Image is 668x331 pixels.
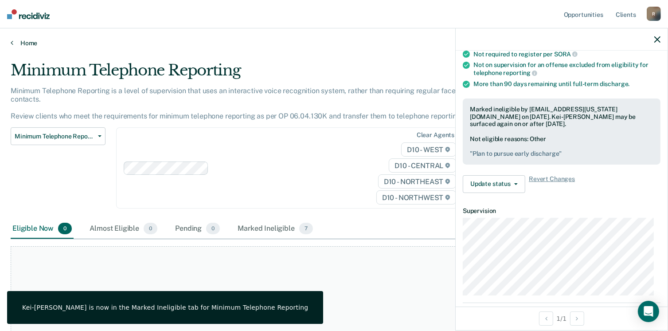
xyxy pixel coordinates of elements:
[473,80,660,88] div: More than 90 days remaining until full-term
[15,133,94,140] span: Minimum Telephone Reporting
[378,174,456,189] span: D10 - NORTHEAST
[88,219,159,239] div: Almost Eligible
[7,9,50,19] img: Recidiviz
[456,307,668,330] div: 1 / 1
[11,219,74,239] div: Eligible Now
[299,223,313,234] span: 7
[417,131,454,139] div: Clear agents
[638,301,659,322] div: Open Intercom Messenger
[389,158,456,173] span: D10 - CENTRAL
[236,219,315,239] div: Marked Ineligible
[470,106,653,128] div: Marked ineligible by [EMAIL_ADDRESS][US_STATE][DOMAIN_NAME] on [DATE]. Kei-[PERSON_NAME] may be s...
[22,303,308,311] div: Kei-[PERSON_NAME] is now in the Marked Ineligible tab for Minimum Telephone Reporting
[504,69,538,76] span: reporting
[463,207,660,215] dt: Supervision
[473,61,660,76] div: Not on supervision for an offense excluded from eligibility for telephone
[600,80,630,87] span: discharge.
[11,39,657,47] a: Home
[401,142,456,157] span: D10 - WEST
[206,223,220,234] span: 0
[11,61,512,87] div: Minimum Telephone Reporting
[539,311,553,326] button: Previous Opportunity
[463,175,525,193] button: Update status
[570,311,584,326] button: Next Opportunity
[376,190,456,205] span: D10 - NORTHWEST
[58,223,72,234] span: 0
[11,87,492,121] p: Minimum Telephone Reporting is a level of supervision that uses an interactive voice recognition ...
[144,223,157,234] span: 0
[173,219,222,239] div: Pending
[470,135,653,158] div: Not eligible reasons: Other
[647,7,661,21] div: R
[470,150,653,158] pre: " Plan to pursue early discharge "
[554,51,578,58] span: SORA
[529,175,575,193] span: Revert Changes
[473,50,660,58] div: Not required to register per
